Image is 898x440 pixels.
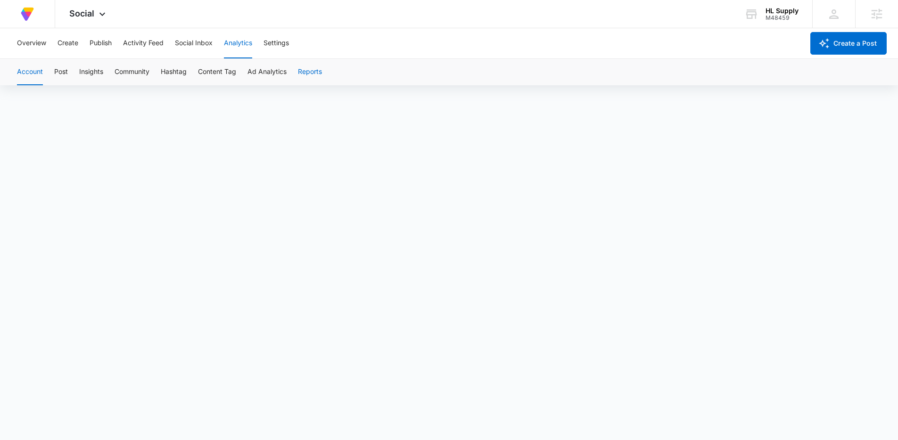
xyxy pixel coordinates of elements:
[161,59,187,85] button: Hashtag
[17,28,46,58] button: Overview
[766,15,799,21] div: account id
[79,59,103,85] button: Insights
[115,59,149,85] button: Community
[58,28,78,58] button: Create
[19,6,36,23] img: Volusion
[810,32,887,55] button: Create a Post
[123,28,164,58] button: Activity Feed
[766,7,799,15] div: account name
[224,28,252,58] button: Analytics
[69,8,94,18] span: Social
[54,59,68,85] button: Post
[247,59,287,85] button: Ad Analytics
[175,28,213,58] button: Social Inbox
[17,59,43,85] button: Account
[90,28,112,58] button: Publish
[298,59,322,85] button: Reports
[198,59,236,85] button: Content Tag
[264,28,289,58] button: Settings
